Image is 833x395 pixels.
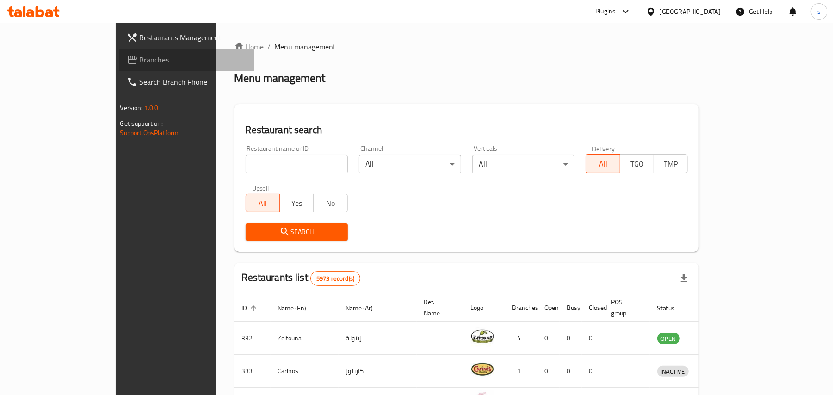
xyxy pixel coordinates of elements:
[313,194,347,212] button: No
[268,41,271,52] li: /
[537,355,560,388] td: 0
[582,322,604,355] td: 0
[250,197,276,210] span: All
[660,6,721,17] div: [GEOGRAPHIC_DATA]
[673,267,695,290] div: Export file
[120,102,143,114] span: Version:
[560,355,582,388] td: 0
[339,355,417,388] td: كارينوز
[271,355,339,388] td: Carinos
[246,223,348,241] button: Search
[624,157,650,171] span: TGO
[278,302,319,314] span: Name (En)
[140,54,247,65] span: Branches
[242,271,361,286] h2: Restaurants list
[120,117,163,130] span: Get support on:
[611,296,639,319] span: POS group
[471,358,494,381] img: Carinos
[284,197,310,210] span: Yes
[505,322,537,355] td: 4
[505,294,537,322] th: Branches
[586,154,620,173] button: All
[317,197,344,210] span: No
[242,302,259,314] span: ID
[119,49,255,71] a: Branches
[654,154,688,173] button: TMP
[144,102,159,114] span: 1.0.0
[658,157,684,171] span: TMP
[311,274,360,283] span: 5973 record(s)
[537,322,560,355] td: 0
[592,145,615,152] label: Delivery
[595,6,616,17] div: Plugins
[140,76,247,87] span: Search Branch Phone
[471,325,494,348] img: Zeitouna
[657,366,689,377] div: INACTIVE
[252,185,269,191] label: Upsell
[275,41,336,52] span: Menu management
[271,322,339,355] td: Zeitouna
[119,26,255,49] a: Restaurants Management
[620,154,654,173] button: TGO
[537,294,560,322] th: Open
[253,226,340,238] span: Search
[234,41,699,52] nav: breadcrumb
[817,6,821,17] span: s
[310,271,360,286] div: Total records count
[463,294,505,322] th: Logo
[234,71,326,86] h2: Menu management
[339,322,417,355] td: زيتونة
[505,355,537,388] td: 1
[472,155,574,173] div: All
[120,127,179,139] a: Support.OpsPlatform
[560,322,582,355] td: 0
[359,155,461,173] div: All
[657,366,689,377] span: INACTIVE
[140,32,247,43] span: Restaurants Management
[657,333,680,344] span: OPEN
[424,296,452,319] span: Ref. Name
[346,302,385,314] span: Name (Ar)
[246,155,348,173] input: Search for restaurant name or ID..
[657,302,687,314] span: Status
[590,157,616,171] span: All
[582,294,604,322] th: Closed
[119,71,255,93] a: Search Branch Phone
[246,194,280,212] button: All
[582,355,604,388] td: 0
[279,194,314,212] button: Yes
[560,294,582,322] th: Busy
[246,123,688,137] h2: Restaurant search
[657,333,680,344] div: OPEN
